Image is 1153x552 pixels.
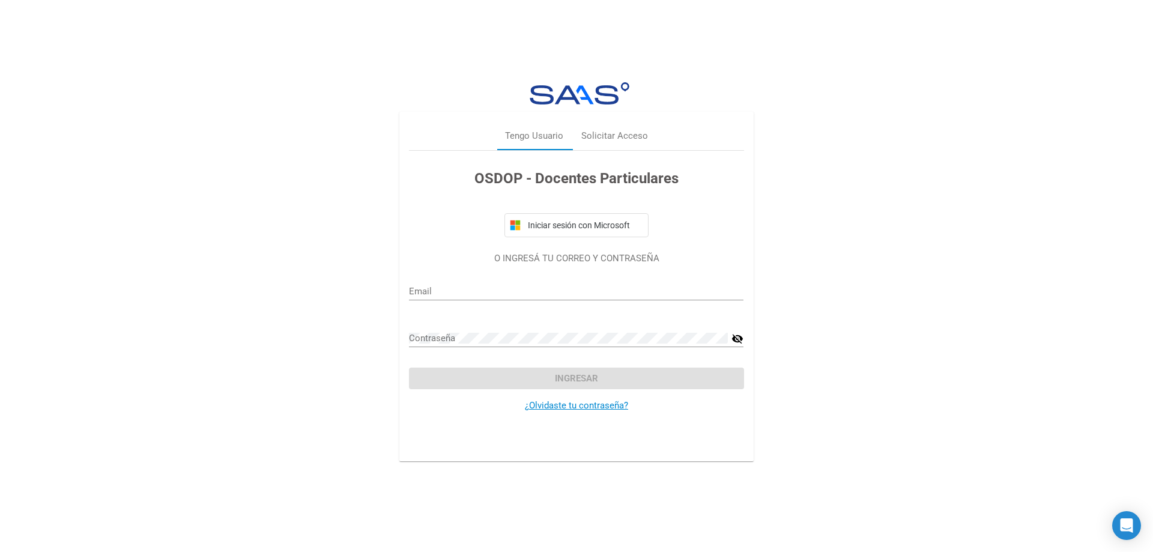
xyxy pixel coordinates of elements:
[409,168,743,189] h3: OSDOP - Docentes Particulares
[525,400,628,411] a: ¿Olvidaste tu contraseña?
[409,368,743,389] button: Ingresar
[555,373,598,384] span: Ingresar
[1112,511,1141,540] div: Open Intercom Messenger
[731,332,743,346] mat-icon: visibility_off
[581,129,648,143] div: Solicitar Acceso
[409,252,743,265] p: O INGRESÁ TU CORREO Y CONTRASEÑA
[505,129,563,143] div: Tengo Usuario
[504,213,649,237] button: Iniciar sesión con Microsoft
[525,220,643,230] span: Iniciar sesión con Microsoft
